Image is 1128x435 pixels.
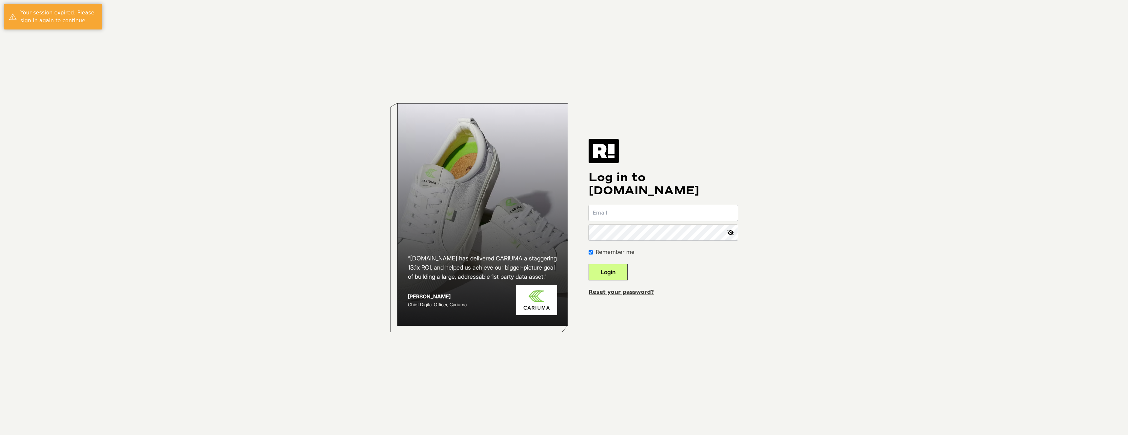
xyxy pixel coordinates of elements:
[589,289,654,295] a: Reset your password?
[408,293,451,300] strong: [PERSON_NAME]
[595,248,634,256] label: Remember me
[589,205,738,221] input: Email
[589,264,628,280] button: Login
[589,171,738,197] h1: Log in to [DOMAIN_NAME]
[20,9,97,25] div: Your session expired. Please sign in again to continue.
[516,285,557,315] img: Cariuma
[589,139,619,163] img: Retention.com
[408,254,557,281] h2: “[DOMAIN_NAME] has delivered CARIUMA a staggering 13.1x ROI, and helped us achieve our bigger-pic...
[408,302,467,307] span: Chief Digital Officer, Cariuma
